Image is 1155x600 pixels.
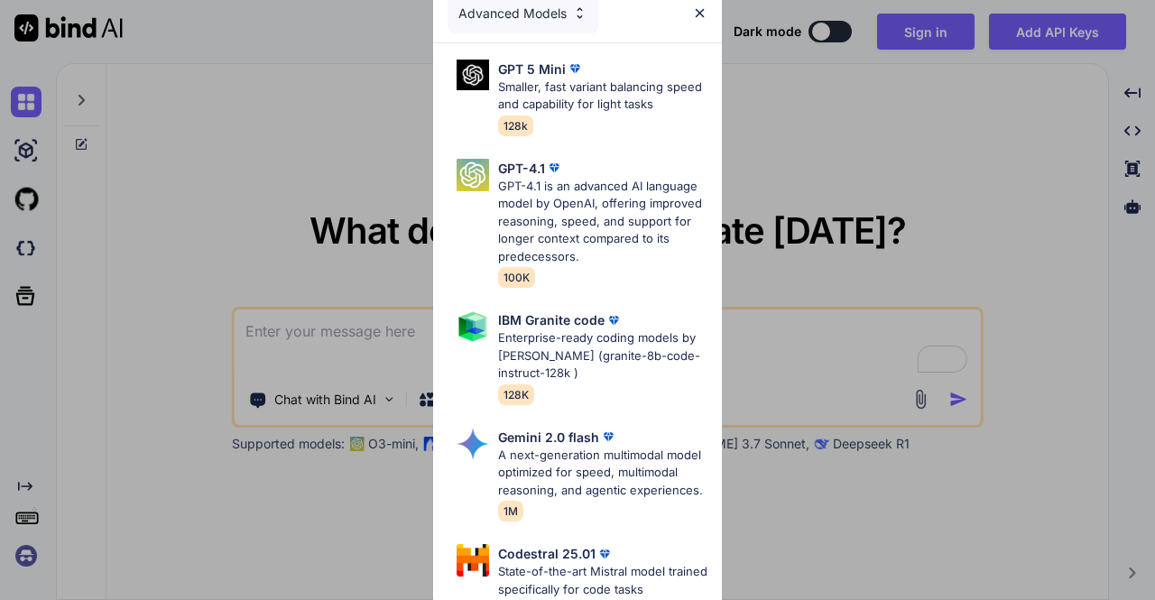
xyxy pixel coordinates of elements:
[692,5,707,21] img: close
[498,563,707,598] p: State-of-the-art Mistral model trained specifically for code tasks
[457,544,489,577] img: Pick Models
[566,60,584,78] img: premium
[605,311,623,329] img: premium
[457,428,489,460] img: Pick Models
[498,115,533,136] span: 128k
[596,545,614,563] img: premium
[457,310,489,343] img: Pick Models
[498,310,605,329] p: IBM Granite code
[498,159,545,178] p: GPT-4.1
[498,501,523,522] span: 1M
[498,78,707,114] p: Smaller, fast variant balancing speed and capability for light tasks
[498,384,534,405] span: 128K
[498,178,707,266] p: GPT-4.1 is an advanced AI language model by OpenAI, offering improved reasoning, speed, and suppo...
[498,428,599,447] p: Gemini 2.0 flash
[545,159,563,177] img: premium
[572,5,587,21] img: Pick Models
[498,267,535,288] span: 100K
[457,60,489,91] img: Pick Models
[498,329,707,383] p: Enterprise-ready coding models by [PERSON_NAME] (granite-8b-code-instruct-128k )
[498,447,707,500] p: A next-generation multimodal model optimized for speed, multimodal reasoning, and agentic experie...
[498,60,566,78] p: GPT 5 Mini
[457,159,489,191] img: Pick Models
[599,428,617,446] img: premium
[498,544,596,563] p: Codestral 25.01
